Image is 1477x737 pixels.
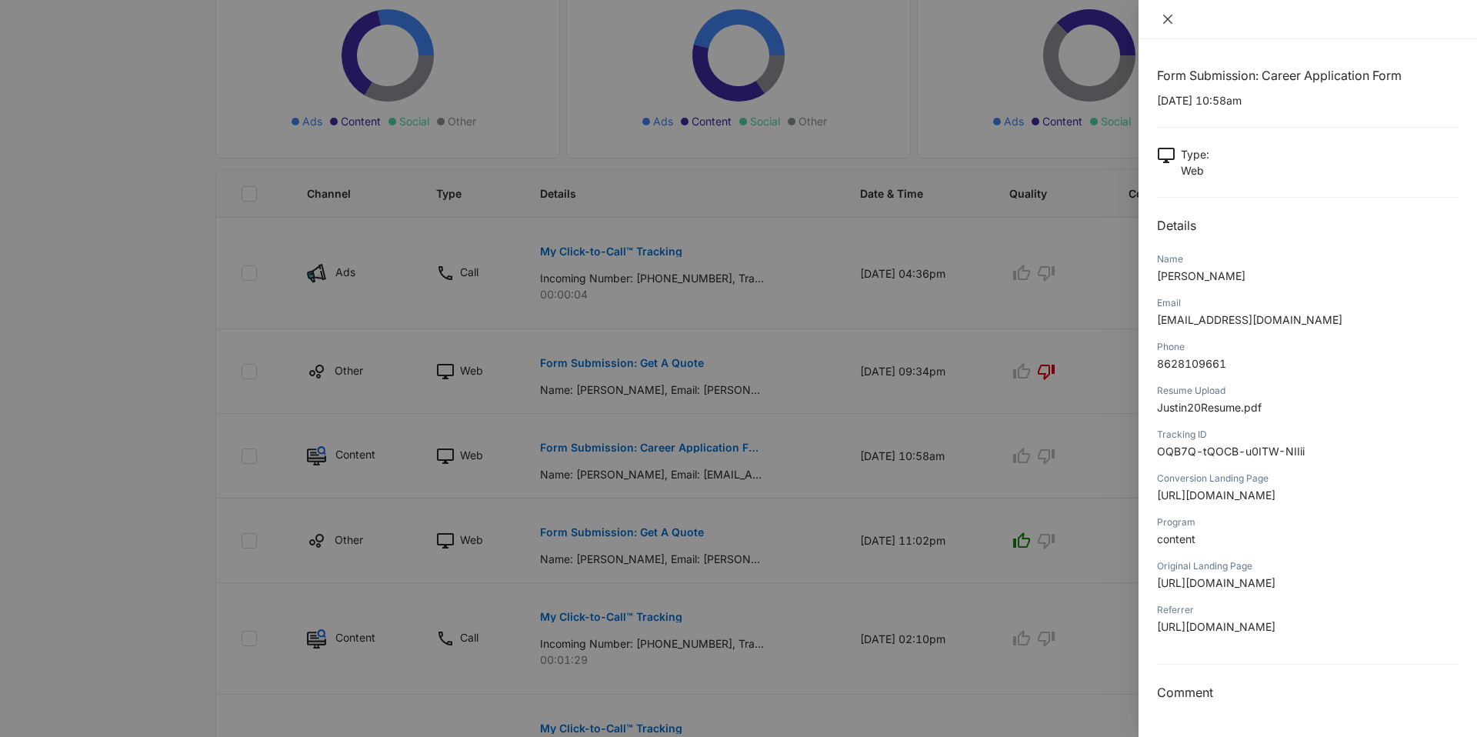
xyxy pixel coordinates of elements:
[1162,13,1174,25] span: close
[1157,683,1459,702] h3: Comment
[1157,92,1459,108] p: [DATE] 10:58am
[1157,489,1275,502] span: [URL][DOMAIN_NAME]
[1157,401,1262,414] span: Justin20Resume.pdf
[1157,216,1459,235] h2: Details
[1157,66,1459,85] h1: Form Submission: Career Application Form
[1157,472,1459,485] div: Conversion Landing Page
[1157,357,1226,370] span: 8628109661
[1157,252,1459,266] div: Name
[1157,532,1195,545] span: content
[1157,340,1459,354] div: Phone
[1157,384,1459,398] div: Resume Upload
[1157,428,1459,442] div: Tracking ID
[1157,313,1342,326] span: [EMAIL_ADDRESS][DOMAIN_NAME]
[1157,620,1275,633] span: [URL][DOMAIN_NAME]
[1157,445,1305,458] span: OQB7Q-tQOCB-u0ITW-NIIii
[1181,146,1209,162] p: Type :
[1157,269,1245,282] span: [PERSON_NAME]
[1157,559,1459,573] div: Original Landing Page
[1157,603,1459,617] div: Referrer
[1157,12,1179,26] button: Close
[1157,515,1459,529] div: Program
[1157,576,1275,589] span: [URL][DOMAIN_NAME]
[1181,162,1209,178] p: Web
[1157,296,1459,310] div: Email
